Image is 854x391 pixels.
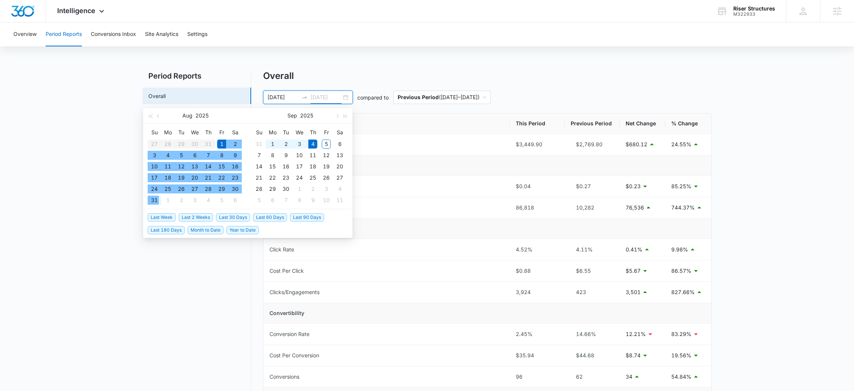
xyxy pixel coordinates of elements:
td: 2025-08-27 [188,183,201,195]
td: 2025-09-13 [333,150,346,161]
div: account id [733,12,775,17]
div: 4.11% [571,245,614,254]
div: 14 [255,162,263,171]
div: 16 [281,162,290,171]
td: 2025-08-02 [228,138,242,150]
th: Tu [279,126,293,138]
span: swap-right [302,94,308,100]
td: 2025-09-20 [333,161,346,172]
td: 2025-09-06 [228,195,242,206]
td: 2025-09-03 [188,195,201,206]
th: Mo [161,126,175,138]
div: Cost Per Conversion [269,351,319,360]
button: Aug [182,108,192,123]
div: 3 [322,184,331,193]
td: 2025-09-05 [320,138,333,150]
div: 10 [322,196,331,205]
div: 11 [163,162,172,171]
td: 2025-09-12 [320,150,333,161]
div: 5 [217,196,226,205]
div: 2 [231,140,240,149]
td: 2025-10-08 [293,195,306,206]
div: 6 [335,140,344,149]
td: 2025-09-11 [306,150,320,161]
td: 2025-09-27 [333,172,346,183]
td: 2025-10-02 [306,183,320,195]
div: 4 [204,196,213,205]
td: 2025-09-26 [320,172,333,183]
div: Cost Per Click [269,267,304,275]
div: $35.94 [516,351,559,360]
span: Last Week [148,213,176,222]
div: 26 [177,184,186,193]
td: 2025-08-03 [148,150,161,161]
div: 29 [268,184,277,193]
p: 19.56% [671,351,691,360]
div: 96 [516,373,559,381]
td: 2025-09-17 [293,161,306,172]
div: 12 [177,162,186,171]
td: 2025-08-31 [148,195,161,206]
td: 2025-09-08 [266,150,279,161]
td: 2025-08-26 [175,183,188,195]
div: 18 [163,173,172,182]
p: $5.67 [626,267,641,275]
td: 2025-10-06 [266,195,279,206]
th: Fr [215,126,228,138]
td: 2025-08-22 [215,172,228,183]
p: Previous Period [398,94,439,100]
div: 24 [295,173,304,182]
td: 2025-08-10 [148,161,161,172]
div: 30 [231,184,240,193]
button: Period Reports [46,22,82,46]
div: 11 [335,196,344,205]
a: Overall [148,92,166,100]
td: 2025-08-20 [188,172,201,183]
div: $0.88 [516,267,559,275]
h1: Overall [263,70,294,82]
td: 2025-08-04 [161,150,175,161]
th: We [188,126,201,138]
p: 12.21% [626,330,646,338]
th: Mo [266,126,279,138]
span: Year to Date [226,226,259,234]
input: End date [311,93,342,101]
p: 85.25% [671,182,691,190]
td: 2025-08-16 [228,161,242,172]
div: 17 [295,162,304,171]
div: 20 [335,162,344,171]
div: 13 [190,162,199,171]
td: 2025-09-25 [306,172,320,183]
td: 2025-09-04 [306,138,320,150]
div: 3,924 [516,288,559,296]
td: 2025-08-18 [161,172,175,183]
th: Th [306,126,320,138]
div: Conversion Rate [269,330,309,338]
td: 2025-08-23 [228,172,242,183]
span: Last 180 Days [148,226,185,234]
td: 2025-09-23 [279,172,293,183]
button: Settings [187,22,207,46]
p: 827.66% [671,288,695,296]
div: 28 [204,184,213,193]
button: Overview [13,22,37,46]
div: 1 [163,196,172,205]
button: Site Analytics [145,22,178,46]
div: 3 [190,196,199,205]
td: 2025-10-07 [279,195,293,206]
td: 2025-10-01 [293,183,306,195]
th: Sa [228,126,242,138]
td: 2025-09-15 [266,161,279,172]
th: Metric [263,113,510,134]
p: 86.57% [671,267,691,275]
div: 9 [231,151,240,160]
p: 76,536 [626,204,644,212]
span: ( [DATE] – [DATE] ) [398,91,486,104]
div: 7 [204,151,213,160]
td: Convertibility [263,303,711,324]
td: 2025-09-06 [333,138,346,150]
td: 2025-09-28 [252,183,266,195]
td: 2025-09-04 [201,195,215,206]
th: This Period [510,113,565,134]
div: 24 [150,184,159,193]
